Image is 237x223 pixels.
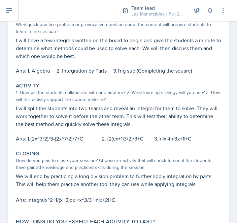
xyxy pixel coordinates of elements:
[131,4,184,12] div: Team lead
[16,89,221,103] div: 1. How will the students collaborate with one another? 2. What learning strategy will you use? 3....
[16,172,221,188] p: We will end by practicing a long division problem to further apply integration by parts. This wil...
[16,196,221,204] p: Ans: integralx^2+1/(x+2)dx =x^3/3+ln|x+2|+C
[16,14,221,35] div: How do you plan to open your session? What icebreaker will you facilitate to help build community...
[16,67,221,75] p: Ans: 1. Algebra 2. Integration by Parts 3.Trig sub (Completing the square)
[131,11,184,17] div: Les Mariettables / Fall 2025
[16,135,221,143] p: Ans: 1.(2x^3/2)/3-(2x^7/2)/7+C 2. (2(ex+1)3/2)/3+C 3.ln|x|-ln|3x+1|+C
[16,104,221,128] p: I will split the students into two teams and reveal an integral for them to solve. They will work...
[16,36,221,60] p: I will have a few integrals written on the board to begin and give the students a minute to deter...
[16,157,221,171] div: How do you plan to close your session? Choose an activity that will check to see if the students ...
[16,82,39,89] label: Activity
[16,150,39,157] label: Closing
